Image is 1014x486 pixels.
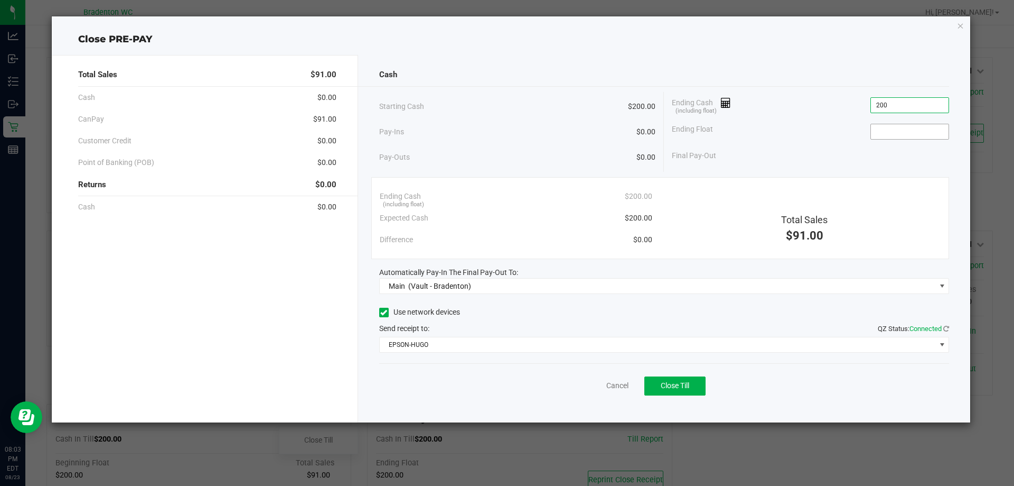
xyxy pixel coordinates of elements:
[379,152,410,163] span: Pay-Outs
[633,234,652,245] span: $0.00
[311,69,336,81] span: $91.00
[628,101,655,112] span: $200.00
[379,69,397,81] span: Cash
[644,377,706,396] button: Close Till
[379,101,424,112] span: Starting Cash
[78,201,95,213] span: Cash
[625,213,652,224] span: $200.00
[380,191,421,202] span: Ending Cash
[315,179,336,191] span: $0.00
[78,173,336,196] div: Returns
[317,201,336,213] span: $0.00
[408,282,471,290] span: (Vault - Bradenton)
[379,126,404,137] span: Pay-Ins
[380,234,413,245] span: Difference
[636,126,655,137] span: $0.00
[606,380,628,391] a: Cancel
[672,124,713,140] span: Ending Float
[383,200,424,209] span: (including float)
[78,135,132,146] span: Customer Credit
[389,282,405,290] span: Main
[78,69,117,81] span: Total Sales
[878,325,949,333] span: QZ Status:
[317,92,336,103] span: $0.00
[661,381,689,390] span: Close Till
[52,32,971,47] div: Close PRE-PAY
[786,229,823,242] span: $91.00
[675,107,717,116] span: (including float)
[379,324,429,333] span: Send receipt to:
[636,152,655,163] span: $0.00
[380,213,428,224] span: Expected Cash
[317,157,336,168] span: $0.00
[313,114,336,125] span: $91.00
[11,401,42,433] iframe: Resource center
[672,150,716,161] span: Final Pay-Out
[379,268,518,277] span: Automatically Pay-In The Final Pay-Out To:
[672,97,731,113] span: Ending Cash
[781,214,828,225] span: Total Sales
[909,325,942,333] span: Connected
[625,191,652,202] span: $200.00
[380,337,936,352] span: EPSON-HUGO
[317,135,336,146] span: $0.00
[379,307,460,318] label: Use network devices
[78,92,95,103] span: Cash
[78,157,154,168] span: Point of Banking (POB)
[78,114,104,125] span: CanPay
